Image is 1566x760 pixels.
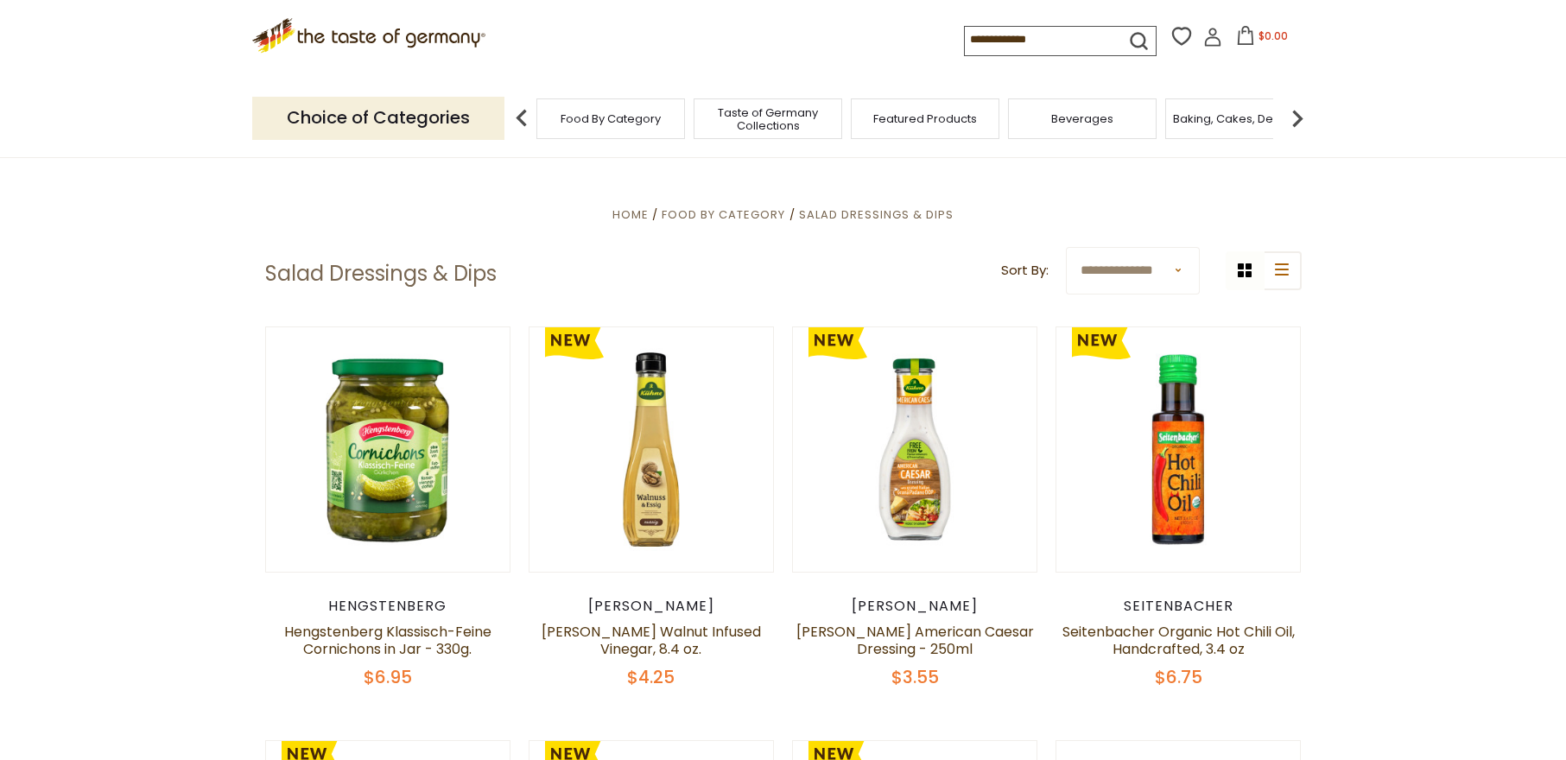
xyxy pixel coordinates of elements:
span: $6.95 [364,665,412,689]
img: next arrow [1280,101,1315,136]
a: Beverages [1051,112,1113,125]
div: [PERSON_NAME] [792,598,1038,615]
button: $0.00 [1226,26,1299,52]
a: Home [612,206,649,223]
div: Hengstenberg [265,598,511,615]
a: [PERSON_NAME] American Caesar Dressing - 250ml [796,622,1034,659]
a: Baking, Cakes, Desserts [1173,112,1307,125]
a: Food By Category [662,206,785,223]
img: Kuehne American Caesar Dressing [793,327,1037,572]
a: Food By Category [561,112,661,125]
span: $0.00 [1259,28,1288,43]
a: Seitenbacher Organic Hot Chili Oil, Handcrafted, 3.4 oz [1062,622,1295,659]
img: Hengstenberg Klassisch-Feine Cornichons [266,327,510,572]
img: Kuehne Walnut Infused Vinegar [529,327,774,572]
a: [PERSON_NAME] Walnut Infused Vinegar, 8.4 oz. [542,622,761,659]
a: Salad Dressings & Dips [799,206,954,223]
label: Sort By: [1001,260,1049,282]
p: Choice of Categories [252,97,504,139]
div: [PERSON_NAME] [529,598,775,615]
a: Hengstenberg Klassisch-Feine Cornichons in Jar - 330g. [284,622,491,659]
h1: Salad Dressings & Dips [265,261,497,287]
a: Taste of Germany Collections [699,106,837,132]
span: $4.25 [627,665,675,689]
span: $6.75 [1155,665,1202,689]
img: Seitenbacher Hot Chili Oil [1056,327,1301,572]
span: $3.55 [891,665,939,689]
div: Seitenbacher [1056,598,1302,615]
img: previous arrow [504,101,539,136]
a: Featured Products [873,112,977,125]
